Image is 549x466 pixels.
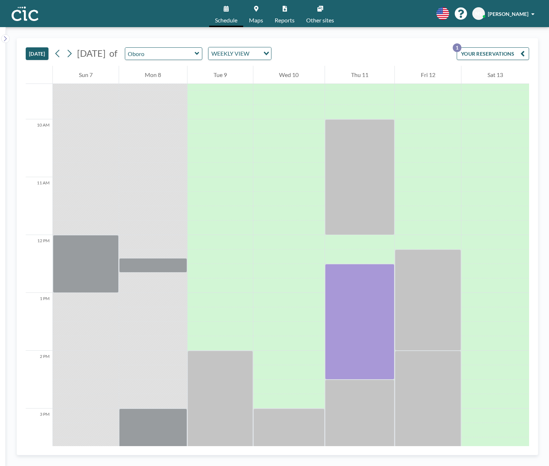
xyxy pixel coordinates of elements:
[26,177,52,235] div: 11 AM
[453,43,461,52] p: 1
[488,11,528,17] span: [PERSON_NAME]
[210,49,251,58] span: WEEKLY VIEW
[457,47,529,60] button: YOUR RESERVATIONS1
[461,66,529,84] div: Sat 13
[249,17,263,23] span: Maps
[77,48,106,59] span: [DATE]
[208,47,271,60] div: Search for option
[119,66,187,84] div: Mon 8
[395,66,461,84] div: Fri 12
[475,10,482,17] span: NS
[26,351,52,409] div: 2 PM
[325,66,394,84] div: Thu 11
[215,17,237,23] span: Schedule
[53,66,119,84] div: Sun 7
[125,48,195,60] input: Oboro
[12,7,38,21] img: organization-logo
[253,66,325,84] div: Wed 10
[306,17,334,23] span: Other sites
[26,61,52,119] div: 9 AM
[26,235,52,293] div: 12 PM
[26,293,52,351] div: 1 PM
[26,47,48,60] button: [DATE]
[275,17,295,23] span: Reports
[26,119,52,177] div: 10 AM
[187,66,253,84] div: Tue 9
[252,49,259,58] input: Search for option
[109,48,117,59] span: of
